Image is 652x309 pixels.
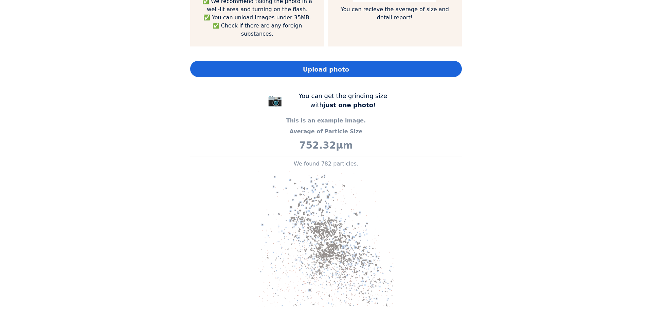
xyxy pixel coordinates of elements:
[338,5,452,22] p: You can recieve the average of size and detail report!
[190,160,462,168] p: We found 782 particles.
[190,128,462,136] p: Average of Particle Size
[323,101,373,109] b: just one photo
[190,138,462,153] p: 752.32μm
[268,93,283,107] span: 📷
[292,91,394,110] div: You can get the grinding size with !
[190,117,462,125] p: This is an example image.
[258,171,394,307] img: alt
[303,65,349,74] span: Upload photo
